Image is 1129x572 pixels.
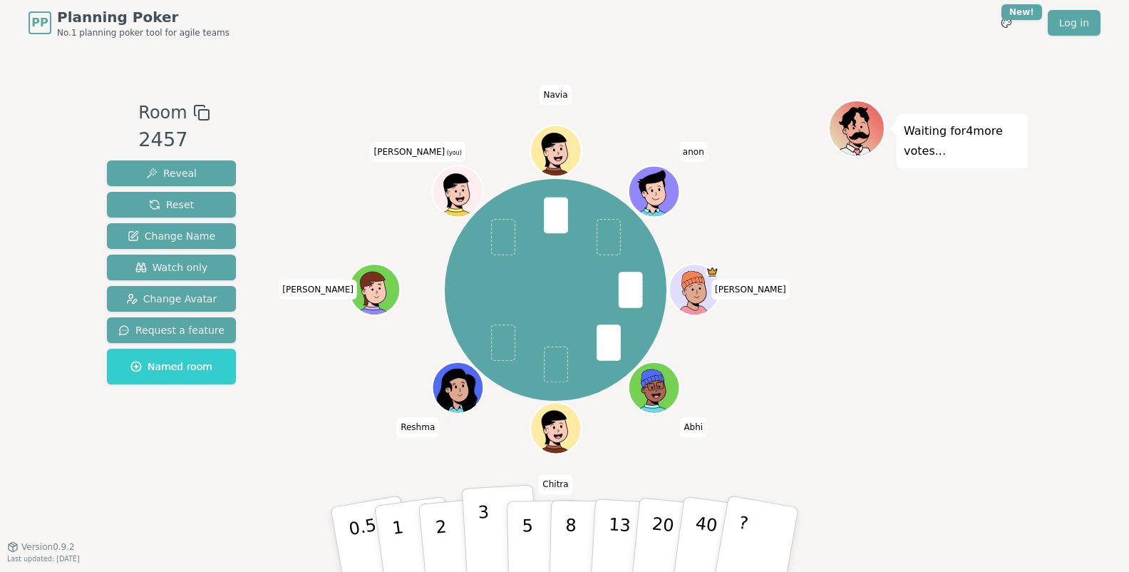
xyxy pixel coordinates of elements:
span: Click to change your name [680,418,706,438]
span: Named room [130,359,212,374]
p: Waiting for 4 more votes... [904,121,1021,161]
span: PP [31,14,48,31]
button: Click to change your avatar [433,168,482,216]
button: Reveal [107,160,236,186]
span: Click to change your name [279,280,357,300]
div: 2457 [138,126,210,155]
a: PPPlanning PokerNo.1 planning poker tool for agile teams [29,7,230,39]
div: New! [1001,4,1042,20]
span: Click to change your name [711,280,790,300]
span: Watch only [135,260,208,275]
span: Click to change your name [679,142,708,162]
span: Version 0.9.2 [21,541,75,553]
span: Change Name [128,229,215,243]
a: Log in [1048,10,1100,36]
span: (you) [445,150,462,156]
span: Last updated: [DATE] [7,555,80,563]
button: Request a feature [107,317,236,343]
button: New! [994,10,1019,36]
button: Named room [107,349,236,384]
button: Change Name [107,223,236,249]
span: Reveal [146,166,197,180]
button: Change Avatar [107,286,236,312]
span: Reset [149,198,194,212]
span: Click to change your name [397,418,438,438]
span: Steve is the host [706,266,718,279]
span: Request a feature [118,323,225,337]
span: Room [138,100,187,126]
span: No.1 planning poker tool for agile teams [57,27,230,39]
button: Watch only [107,255,236,280]
span: Change Avatar [126,292,217,306]
button: Version0.9.2 [7,541,75,553]
span: Click to change your name [540,85,571,105]
button: Reset [107,192,236,218]
span: Click to change your name [371,142,465,162]
span: Planning Poker [57,7,230,27]
span: Click to change your name [539,475,572,495]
